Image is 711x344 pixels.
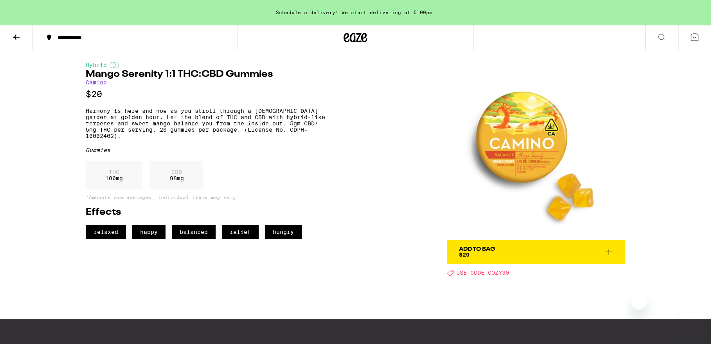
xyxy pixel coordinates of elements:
span: $20 [459,252,470,258]
h1: Mango Serenity 1:1 THC:CBD Gummies [86,70,329,79]
p: Harmony is here and now as you stroll through a [DEMOGRAPHIC_DATA] garden at golden hour. Let the... [86,108,329,139]
div: Hybrid [86,62,329,68]
span: relaxed [86,225,126,239]
span: relief [222,225,259,239]
div: 98 mg [150,161,203,189]
span: hungry [265,225,302,239]
button: Add To Bag$20 [447,240,625,264]
p: CBD [170,169,184,175]
p: $20 [86,89,329,99]
span: happy [132,225,166,239]
div: Add To Bag [459,246,495,252]
h2: Effects [86,208,329,217]
iframe: Button to launch messaging window [680,313,705,338]
span: balanced [172,225,216,239]
p: THC [105,169,123,175]
a: Camino [86,79,107,85]
img: Camino - Mango Serenity 1:1 THC:CBD Gummies [447,62,625,240]
div: 100 mg [86,161,142,189]
p: *Amounts are averages, individual items may vary. [86,195,329,200]
span: USE CODE COZY30 [456,270,509,276]
iframe: Close message [631,294,647,310]
div: Gummies [86,147,329,153]
img: hybridColor.svg [110,62,119,68]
